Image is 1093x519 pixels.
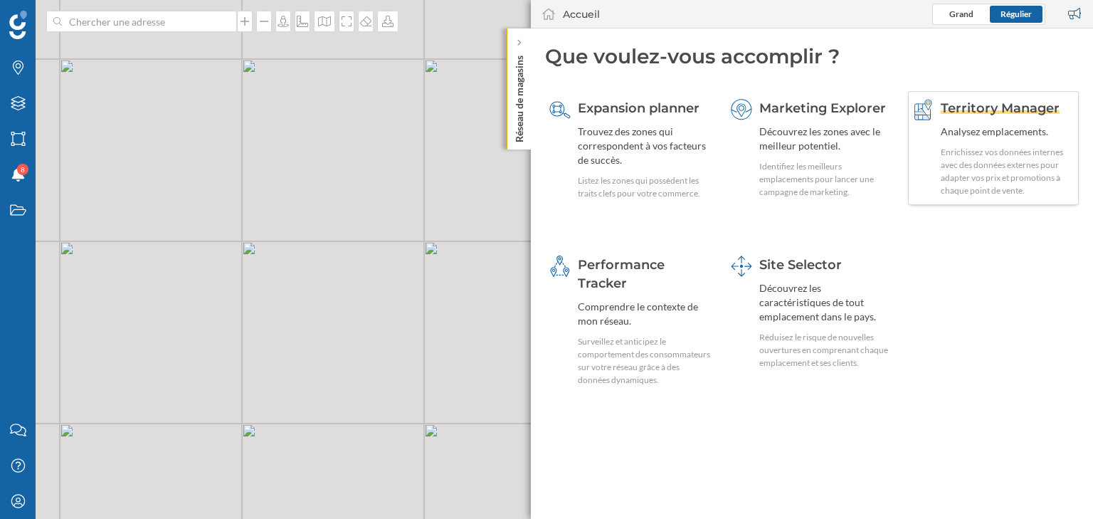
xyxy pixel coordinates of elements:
[759,100,886,116] span: Marketing Explorer
[949,9,973,19] span: Grand
[21,162,25,177] span: 8
[9,11,27,39] img: Logo Geoblink
[759,331,893,369] div: Réduisez le risque de nouvelles ouvertures en comprenant chaque emplacement et ses clients.
[941,100,1060,116] span: Territory Manager
[578,335,712,387] div: Surveillez et anticipez le comportement des consommateurs sur votre réseau grâce à des données dy...
[759,160,893,199] div: Identifiez les meilleurs emplacements pour lancer une campagne de marketing.
[578,257,665,291] span: Performance Tracker
[512,50,527,142] p: Réseau de magasins
[549,99,571,120] img: search-areas.svg
[731,256,752,277] img: dashboards-manager.svg
[759,125,893,153] div: Découvrez les zones avec le meilleur potentiel.
[578,300,712,328] div: Comprendre le contexte de mon réseau.
[578,125,712,167] div: Trouvez des zones qui correspondent à vos facteurs de succès.
[731,99,752,120] img: explorer.svg
[549,256,571,277] img: monitoring-360.svg
[23,10,92,23] span: Assistance
[563,7,600,21] div: Accueil
[1000,9,1032,19] span: Régulier
[578,174,712,200] div: Listez les zones qui possèdent les traits clefs pour votre commerce.
[578,100,699,116] span: Expansion planner
[759,281,893,324] div: Découvrez les caractéristiques de tout emplacement dans le pays.
[759,257,842,273] span: Site Selector
[912,99,934,120] img: territory-manager--hover.svg
[941,125,1074,139] div: Analysez emplacements.
[941,146,1074,197] div: Enrichissez vos données internes avec des données externes pour adapter vos prix et promotions à ...
[545,43,1079,70] div: Que voulez-vous accomplir ?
